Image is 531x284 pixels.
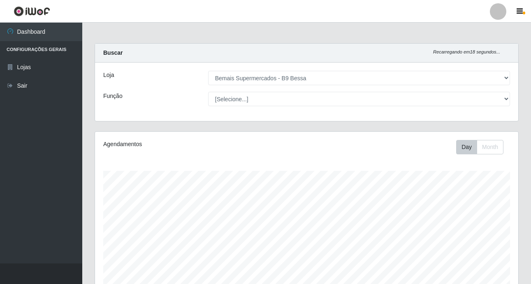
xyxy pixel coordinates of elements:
[103,71,114,79] label: Loja
[456,140,477,154] button: Day
[103,49,123,56] strong: Buscar
[456,140,503,154] div: First group
[433,49,500,54] i: Recarregando em 18 segundos...
[456,140,510,154] div: Toolbar with button groups
[103,92,123,100] label: Função
[14,6,50,16] img: CoreUI Logo
[103,140,266,149] div: Agendamentos
[477,140,503,154] button: Month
